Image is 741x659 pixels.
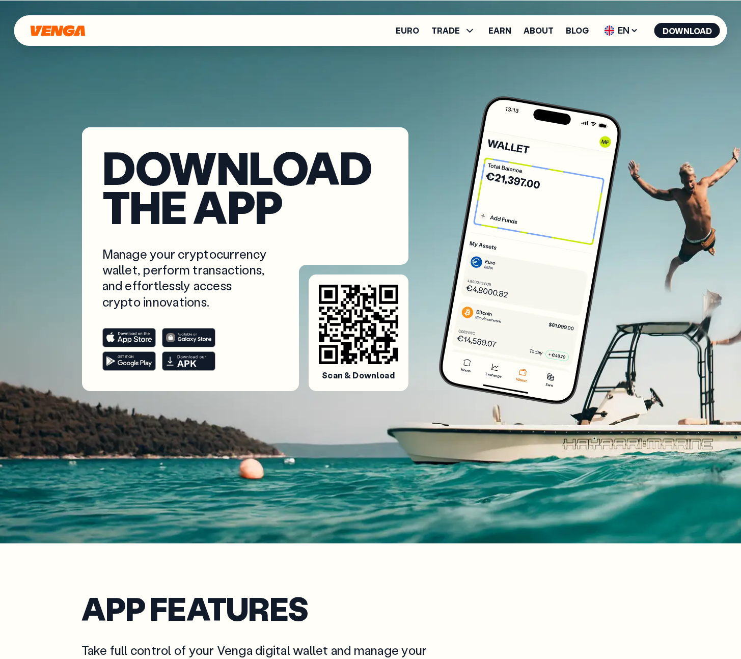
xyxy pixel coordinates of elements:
svg: Home [30,25,87,37]
h1: Download the app [102,148,388,226]
h2: APP features [81,594,660,622]
p: Manage your cryptocurrency wallet, perform transactions, and effortlessly access crypto innovations. [102,246,269,310]
a: Blog [566,26,589,35]
span: EN [601,22,642,39]
a: Euro [396,26,419,35]
span: TRADE [431,26,460,35]
span: TRADE [431,24,476,37]
button: Download [654,23,720,38]
img: phone [435,93,625,408]
span: Scan & Download [322,370,394,381]
img: flag-uk [605,25,615,36]
a: About [524,26,554,35]
a: Earn [488,26,511,35]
